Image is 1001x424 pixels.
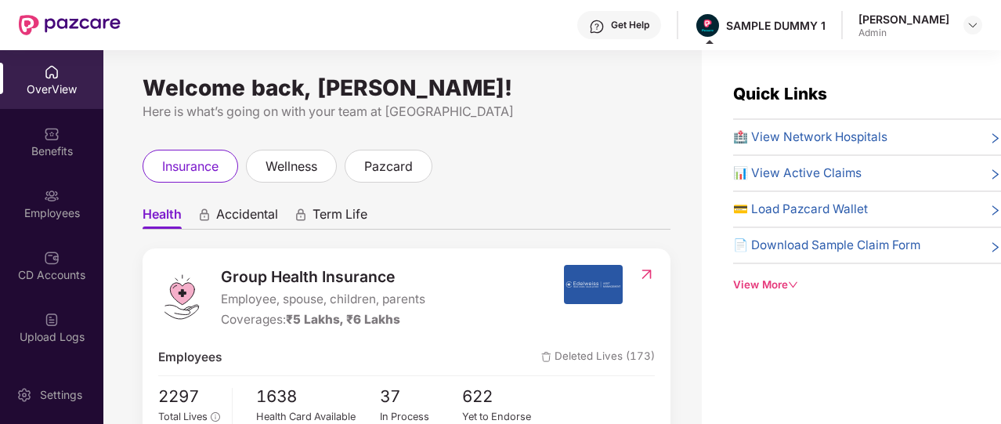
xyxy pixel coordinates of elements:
[44,188,60,204] img: svg+xml;base64,PHN2ZyBpZD0iRW1wbG95ZWVzIiB4bWxucz0iaHR0cDovL3d3dy53My5vcmcvMjAwMC9zdmciIHdpZHRoPS...
[294,208,308,222] div: animation
[143,102,670,121] div: Here is what’s going on with your team at [GEOGRAPHIC_DATA]
[44,64,60,80] img: svg+xml;base64,PHN2ZyBpZD0iSG9tZSIgeG1sbnM9Imh0dHA6Ly93d3cudzMub3JnLzIwMDAvc3ZnIiB3aWR0aD0iMjAiIG...
[158,274,205,321] img: logo
[989,239,1001,255] span: right
[462,384,545,410] span: 622
[788,280,798,290] span: down
[19,15,121,35] img: New Pazcare Logo
[162,157,219,176] span: insurance
[143,206,182,229] span: Health
[380,384,463,410] span: 37
[696,14,719,37] img: Pazcare_Alternative_logo-01-01.png
[733,236,920,255] span: 📄 Download Sample Claim Form
[989,203,1001,219] span: right
[221,310,425,329] div: Coverages:
[733,164,862,183] span: 📊 View Active Claims
[733,200,868,219] span: 💳 Load Pazcard Wallet
[611,19,649,31] div: Get Help
[256,384,380,410] span: 1638
[858,27,949,39] div: Admin
[35,387,87,403] div: Settings
[638,266,655,282] img: RedirectIcon
[143,82,670,94] div: Welcome back, [PERSON_NAME]!
[989,131,1001,147] span: right
[733,84,827,103] span: Quick Links
[541,352,551,362] img: deleteIcon
[44,250,60,266] img: svg+xml;base64,PHN2ZyBpZD0iQ0RfQWNjb3VudHMiIGRhdGEtbmFtZT0iQ0QgQWNjb3VudHMiIHhtbG5zPSJodHRwOi8vd3...
[158,411,208,422] span: Total Lives
[266,157,317,176] span: wellness
[44,312,60,328] img: svg+xml;base64,PHN2ZyBpZD0iVXBsb2FkX0xvZ3MiIGRhdGEtbmFtZT0iVXBsb2FkIExvZ3MiIHhtbG5zPSJodHRwOi8vd3...
[733,277,1001,293] div: View More
[589,19,605,34] img: svg+xml;base64,PHN2ZyBpZD0iSGVscC0zMngzMiIgeG1sbnM9Imh0dHA6Ly93d3cudzMub3JnLzIwMDAvc3ZnIiB3aWR0aD...
[989,167,1001,183] span: right
[733,128,887,147] span: 🏥 View Network Hospitals
[858,12,949,27] div: [PERSON_NAME]
[221,265,425,288] span: Group Health Insurance
[221,290,425,309] span: Employee, spouse, children, parents
[211,412,219,421] span: info-circle
[564,265,623,304] img: insurerIcon
[16,387,32,403] img: svg+xml;base64,PHN2ZyBpZD0iU2V0dGluZy0yMHgyMCIgeG1sbnM9Imh0dHA6Ly93d3cudzMub3JnLzIwMDAvc3ZnIiB3aW...
[197,208,211,222] div: animation
[541,348,655,367] span: Deleted Lives (173)
[216,206,278,229] span: Accidental
[158,348,222,367] span: Employees
[158,384,220,410] span: 2297
[364,157,413,176] span: pazcard
[967,19,979,31] img: svg+xml;base64,PHN2ZyBpZD0iRHJvcGRvd24tMzJ4MzIiIHhtbG5zPSJodHRwOi8vd3d3LnczLm9yZy8yMDAwL3N2ZyIgd2...
[44,126,60,142] img: svg+xml;base64,PHN2ZyBpZD0iQmVuZWZpdHMiIHhtbG5zPSJodHRwOi8vd3d3LnczLm9yZy8yMDAwL3N2ZyIgd2lkdGg9Ij...
[313,206,367,229] span: Term Life
[726,18,826,33] div: SAMPLE DUMMY 1
[286,312,400,327] span: ₹5 Lakhs, ₹6 Lakhs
